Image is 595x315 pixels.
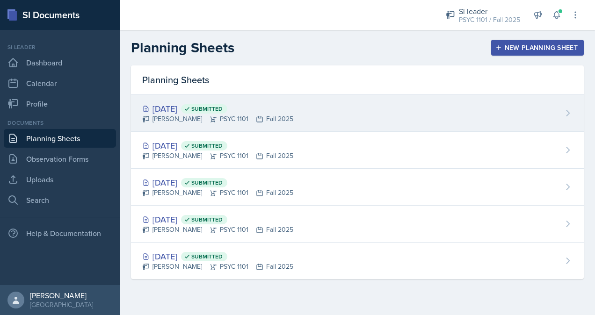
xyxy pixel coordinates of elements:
div: [PERSON_NAME] PSYC 1101 Fall 2025 [142,225,293,235]
a: Search [4,191,116,209]
a: Observation Forms [4,150,116,168]
div: [PERSON_NAME] [30,291,93,300]
div: [PERSON_NAME] PSYC 1101 Fall 2025 [142,188,293,198]
div: [DATE] [142,139,293,152]
a: [DATE] Submitted [PERSON_NAME]PSYC 1101Fall 2025 [131,243,584,279]
div: [PERSON_NAME] PSYC 1101 Fall 2025 [142,262,293,272]
span: Submitted [191,216,223,223]
div: [DATE] [142,213,293,226]
a: [DATE] Submitted [PERSON_NAME]PSYC 1101Fall 2025 [131,169,584,206]
div: Si leader [459,6,520,17]
span: Submitted [191,253,223,260]
div: Si leader [4,43,116,51]
span: Submitted [191,142,223,150]
span: Submitted [191,105,223,113]
div: [DATE] [142,176,293,189]
button: New Planning Sheet [491,40,584,56]
div: Documents [4,119,116,127]
div: Planning Sheets [131,65,584,95]
a: [DATE] Submitted [PERSON_NAME]PSYC 1101Fall 2025 [131,206,584,243]
a: Profile [4,94,116,113]
h2: Planning Sheets [131,39,234,56]
div: PSYC 1101 / Fall 2025 [459,15,520,25]
a: [DATE] Submitted [PERSON_NAME]PSYC 1101Fall 2025 [131,132,584,169]
a: Planning Sheets [4,129,116,148]
span: Submitted [191,179,223,186]
a: Calendar [4,74,116,93]
div: [PERSON_NAME] PSYC 1101 Fall 2025 [142,151,293,161]
div: [DATE] [142,250,293,263]
div: New Planning Sheet [497,44,578,51]
a: [DATE] Submitted [PERSON_NAME]PSYC 1101Fall 2025 [131,95,584,132]
a: Uploads [4,170,116,189]
div: [GEOGRAPHIC_DATA] [30,300,93,309]
div: Help & Documentation [4,224,116,243]
a: Dashboard [4,53,116,72]
div: [PERSON_NAME] PSYC 1101 Fall 2025 [142,114,293,124]
div: [DATE] [142,102,293,115]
